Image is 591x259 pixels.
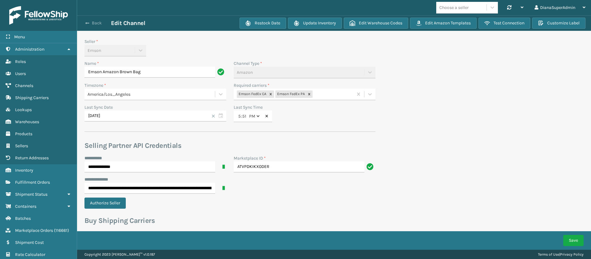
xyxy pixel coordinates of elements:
span: Batches [15,216,31,221]
span: Menu [14,34,25,40]
span: Inventory [15,168,33,173]
span: Return Addresses [15,155,49,161]
input: MM/DD/YYYY [84,111,226,122]
button: Edit Amazon Templates [410,18,477,29]
div: Emson FedEx CA [237,90,267,98]
label: Marketplace ID [234,155,266,161]
span: Roles [15,59,26,64]
div: | [538,250,584,259]
button: Customize Label [532,18,585,29]
span: Marketplace Orders [15,228,53,233]
span: Containers [15,204,36,209]
p: Copyright 2023 [PERSON_NAME]™ v 1.0.187 [84,250,155,259]
span: Rate Calculator [15,252,45,257]
div: Emson FedEx PA [275,90,306,98]
button: Save [563,235,584,246]
span: Channels [15,83,33,88]
a: Privacy Policy [560,252,584,257]
h3: Edit Channel [111,19,145,27]
span: Sellers [15,143,28,148]
div: America/Los_Angeles [88,91,215,98]
span: Shipping Carriers [15,95,49,100]
a: Authorize Seller [84,200,129,206]
label: Last Sync Time [234,105,263,110]
span: Fulfillment Orders [15,180,50,185]
label: Required carriers [234,82,269,89]
button: Authorize Seller [84,198,126,209]
img: logo [9,6,68,25]
label: Last Sync Date [84,105,113,110]
label: Name [84,60,99,67]
label: Seller [84,38,98,45]
button: Edit Warehouse Codes [344,18,408,29]
button: Back [83,20,111,26]
div: Choose a seller [439,4,469,11]
span: Shipment Status [15,192,47,197]
span: Lookups [15,107,32,112]
h3: Buy Shipping Carriers [84,216,376,225]
button: Update Inventory [288,18,342,29]
span: Shipment Cost [15,240,44,245]
label: Use Buy Shipping for Prime orders [84,230,376,236]
span: : [241,113,242,120]
span: Administration [15,47,44,52]
button: Test Connection [478,18,530,29]
input: -- [238,111,241,122]
label: Channel Type [234,60,262,67]
span: Warehouses [15,119,39,124]
span: Users [15,71,26,76]
a: Terms of Use [538,252,559,257]
label: Timezone [84,82,106,89]
span: Products [15,131,32,136]
span: ( 116661 ) [54,228,69,233]
h3: Selling Partner API Credentials [84,141,376,150]
button: Restock Date [240,18,286,29]
input: -- [242,111,247,122]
